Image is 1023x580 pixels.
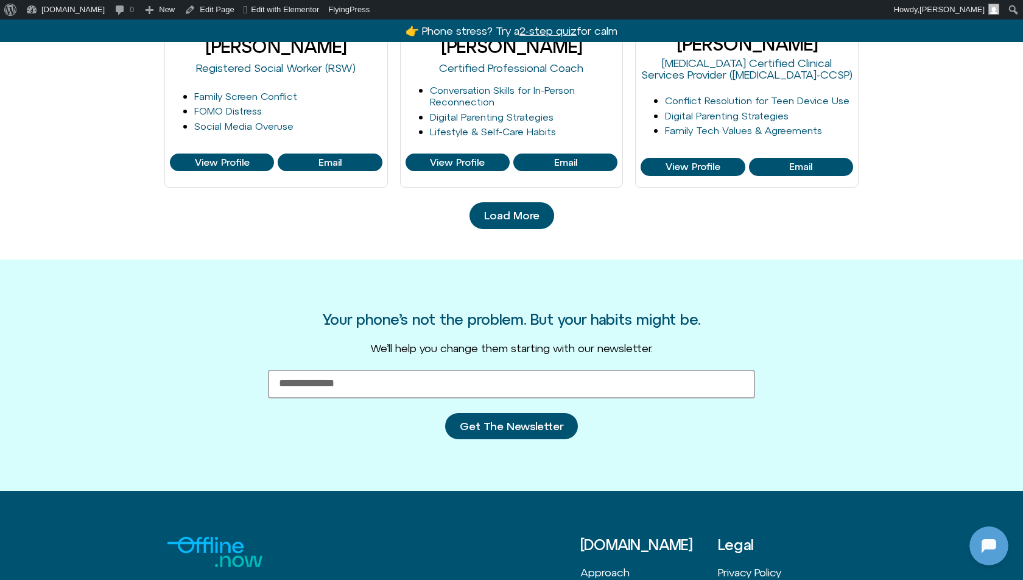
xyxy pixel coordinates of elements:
span: View Profile [666,161,720,172]
u: 2-step quiz [519,24,577,37]
span: Edit with Elementor [251,5,319,14]
h3: [DOMAIN_NAME] [580,537,718,553]
span: We’ll help you change them starting with our newsletter. [370,342,653,355]
a: Digital Parenting Strategies [665,110,789,121]
span: Email [318,157,342,168]
a: Certified Professional Coach [439,62,583,74]
button: Get The Newsletter [445,413,578,440]
a: Lifestyle & Self-Care Habits [430,126,556,137]
img: Logo for Offline.now with the text "Offline" in blue and "Now" in Green. [167,537,262,567]
a: Family Screen Conflict [194,91,297,102]
h3: [PERSON_NAME] [641,34,853,54]
a: View Profile of Mark Diamond [513,154,617,172]
span: Load More [484,210,540,222]
span: [PERSON_NAME] [919,5,985,14]
a: FOMO Distress [194,105,262,116]
a: Load More [469,202,554,229]
a: Social Media Overuse [194,121,294,132]
a: Registered Social Worker (RSW) [196,62,356,74]
a: Family Tech Values & Agreements [665,125,822,136]
a: View Profile of Larry Borins [170,154,274,172]
a: View Profile of Larry Borins [278,154,382,172]
a: 👉 Phone stress? Try a2-step quizfor calm [406,24,617,37]
a: Conversation Skills for In-Person Reconnection [430,85,575,107]
span: View Profile [195,157,250,168]
span: Email [789,161,812,172]
a: View Profile of Melina Viola [749,158,853,176]
a: Conflict Resolution for Teen Device Use [665,95,849,106]
a: Digital Parenting Strategies [430,111,554,122]
h3: Your phone’s not the problem. But your habits might be. [323,311,700,327]
a: View Profile of Melina Viola [641,158,745,176]
span: Email [554,157,577,168]
span: Get The Newsletter [460,420,563,433]
h3: [PERSON_NAME] [406,37,618,57]
a: [MEDICAL_DATA] Certified Clinical Services Provider ([MEDICAL_DATA]-CCSP) [641,57,852,82]
iframe: Botpress [969,526,1008,565]
span: View Profile [430,157,485,168]
h3: [PERSON_NAME] [170,37,382,57]
a: View Profile of Mark Diamond [406,154,510,172]
h3: Legal [718,537,856,553]
form: New Form [268,370,755,454]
